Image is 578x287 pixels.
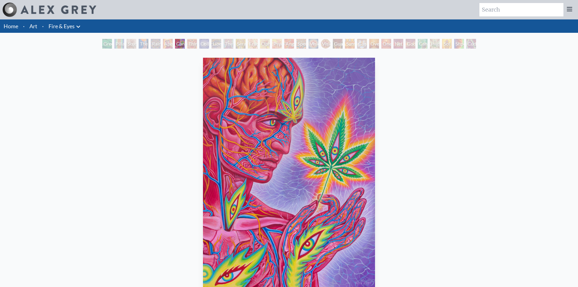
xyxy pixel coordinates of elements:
[114,39,124,49] div: Pillar of Awareness
[21,19,27,33] li: ·
[163,39,173,49] div: Aperture
[236,39,245,49] div: Seraphic Transport Docking on the Third Eye
[187,39,197,49] div: Third Eye Tears of Joy
[139,39,148,49] div: The Torch
[272,39,282,49] div: Psychomicrograph of a Fractal Paisley Cherub Feather Tip
[248,39,258,49] div: Fractal Eyes
[333,39,343,49] div: Guardian of Infinite Vision
[394,39,403,49] div: Net of Being
[224,39,233,49] div: The Seer
[345,39,355,49] div: Sunyata
[151,39,161,49] div: Rainbow Eye Ripple
[29,22,37,30] a: Art
[127,39,136,49] div: Study for the Great Turn
[199,39,209,49] div: Collective Vision
[49,22,75,30] a: Fire & Eyes
[381,39,391,49] div: One
[296,39,306,49] div: Spectral Lotus
[40,19,46,33] li: ·
[466,39,476,49] div: Cuddle
[357,39,367,49] div: Cosmic Elf
[479,3,563,16] input: Search
[284,39,294,49] div: Angel Skin
[430,39,440,49] div: Higher Vision
[442,39,452,49] div: Sol Invictus
[211,39,221,49] div: Liberation Through Seeing
[102,39,112,49] div: Green Hand
[418,39,428,49] div: Cannafist
[260,39,270,49] div: Ophanic Eyelash
[175,39,185,49] div: Cannabis Sutra
[321,39,330,49] div: Vision [PERSON_NAME]
[454,39,464,49] div: Shpongled
[309,39,318,49] div: Vision Crystal
[406,39,415,49] div: Godself
[369,39,379,49] div: Oversoul
[4,23,18,29] a: Home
